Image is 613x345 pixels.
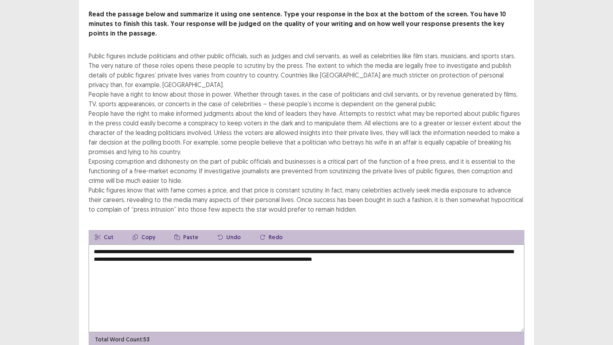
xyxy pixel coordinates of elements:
[95,335,150,344] p: Total Word Count: 53
[126,230,162,244] button: Copy
[253,230,289,244] button: Redo
[89,10,524,38] p: Read the passage below and summarize it using one sentence. Type your response in the box at the ...
[89,51,524,214] div: Public figures include politicians and other public officials, such as judges and civil servants,...
[89,230,120,244] button: Cut
[211,230,247,244] button: Undo
[168,230,205,244] button: Paste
